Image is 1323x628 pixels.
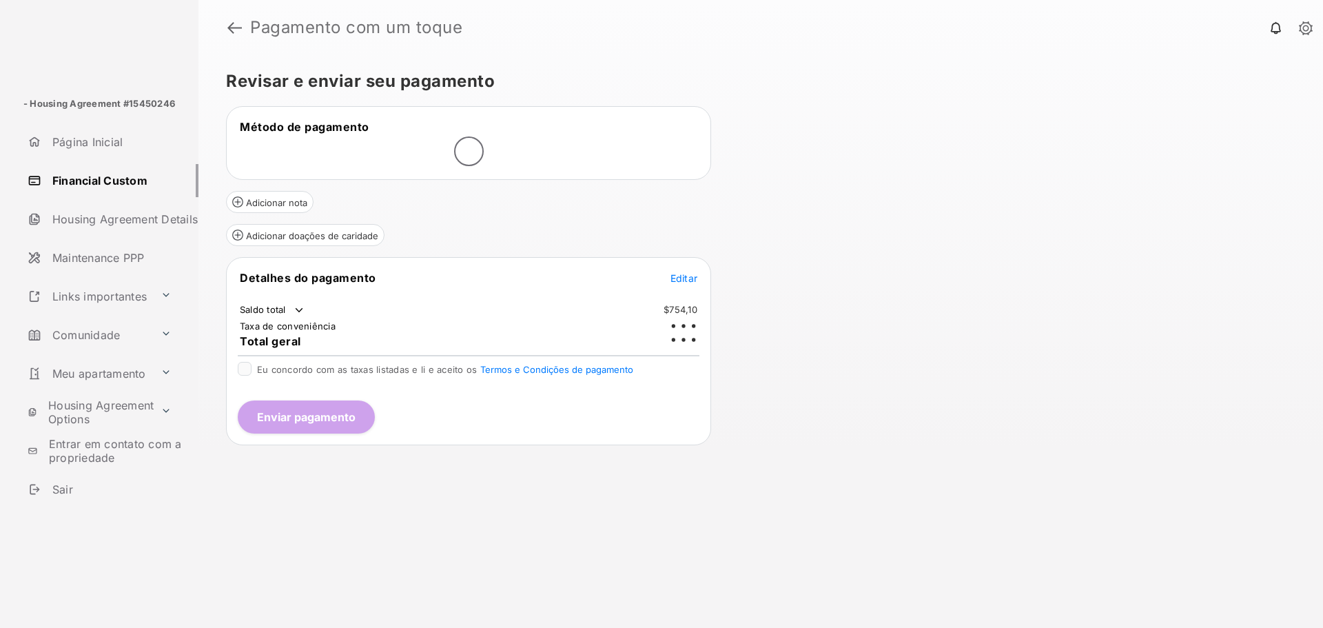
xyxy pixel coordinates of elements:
[22,357,155,390] a: Meu apartamento
[22,125,198,159] a: Página Inicial
[226,224,384,246] button: Adicionar doações de caridade
[22,434,198,467] a: Entrar em contato com a propriedade
[240,271,376,285] span: Detalhes do pagamento
[480,364,633,375] button: Eu concordo com as taxas listadas e li e aceito os
[22,473,198,506] a: Sair
[670,272,698,284] span: Editar
[257,364,633,375] span: Eu concordo com as taxas listadas e li e aceito os
[23,97,175,111] p: - Housing Agreement #15450246
[670,271,698,285] button: Editar
[22,396,155,429] a: Housing Agreement Options
[22,164,198,197] a: Financial Custom
[22,318,155,352] a: Comunidade
[239,320,336,332] td: Taxa de conveniência
[250,19,462,36] strong: Pagamento com um toque
[22,280,155,313] a: Links importantes
[226,191,314,213] button: Adicionar nota
[22,241,198,274] a: Maintenance PPP
[240,334,301,348] span: Total geral
[240,120,369,134] span: Método de pagamento
[663,303,698,316] td: $754,10
[239,303,306,317] td: Saldo total
[238,401,375,434] button: Enviar pagamento
[22,203,198,236] a: Housing Agreement Details
[226,73,1284,90] h5: Revisar e enviar seu pagamento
